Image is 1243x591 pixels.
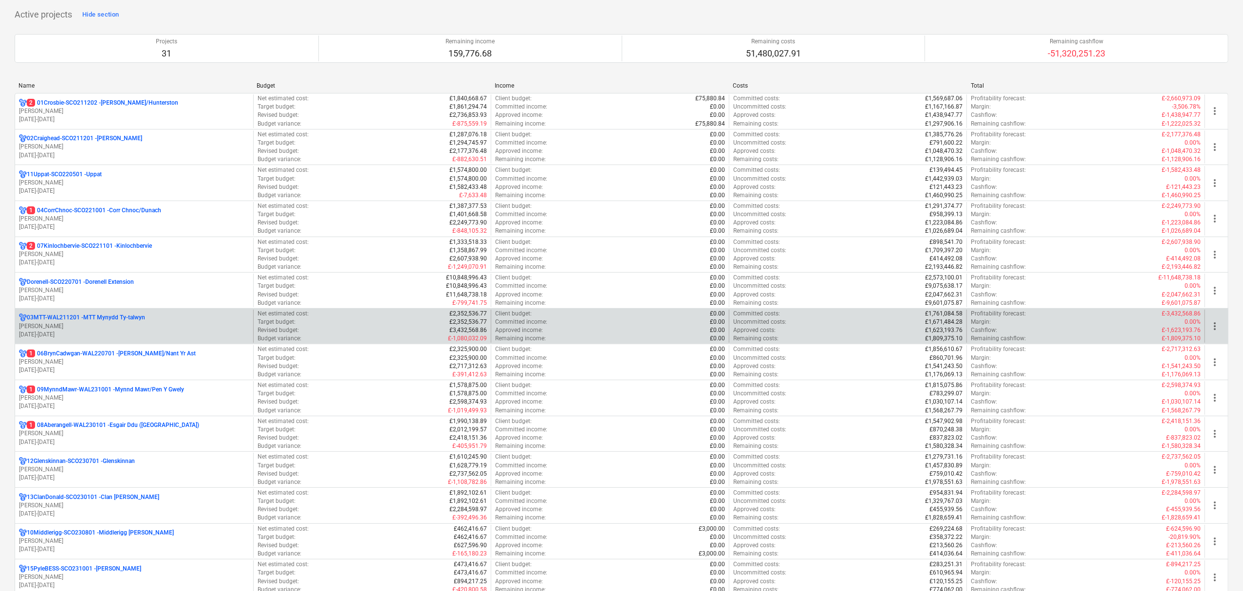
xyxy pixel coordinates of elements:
p: Uncommitted costs : [733,103,786,111]
p: £9,601,075.87 [925,299,963,307]
p: Cashflow : [971,147,997,155]
p: Remaining income : [495,263,546,271]
p: £0.00 [710,155,725,164]
p: Net estimated cost : [258,202,309,210]
p: 01Crosbie-SCO211202 - [PERSON_NAME]/Hunterston [27,99,178,107]
p: Client budget : [495,202,532,210]
iframe: Chat Widget [1194,544,1243,591]
p: [PERSON_NAME] [19,322,249,331]
p: Remaining income : [495,120,546,128]
p: [DATE] - [DATE] [19,151,249,160]
p: [PERSON_NAME] [19,179,249,187]
p: Cashflow : [971,219,997,227]
p: £-2,607,938.90 [1162,238,1201,246]
p: 13ClanDonald-SCO230101 - Clan [PERSON_NAME] [27,493,159,501]
p: £-2,193,446.82 [1162,263,1201,271]
p: Remaining cashflow : [971,299,1026,307]
p: Committed costs : [733,94,780,103]
p: £-2,660,973.09 [1162,94,1201,103]
span: more_vert [1209,356,1221,368]
p: £0.00 [710,210,725,219]
div: Project has multi currencies enabled [19,350,27,358]
p: Margin : [971,103,991,111]
span: more_vert [1209,499,1221,511]
p: £-2,047,662.31 [1162,291,1201,299]
p: £0.00 [710,238,725,246]
p: £-1,222,025.32 [1162,120,1201,128]
p: Revised budget : [258,183,299,191]
p: Approved income : [495,255,543,263]
p: £1,460,990.25 [925,191,963,200]
p: Target budget : [258,103,296,111]
p: [DATE] - [DATE] [19,115,249,124]
p: £0.00 [710,103,725,111]
p: 51,480,027.91 [746,48,801,59]
div: 108Aberangell-WAL230101 -Esgair Ddu ([GEOGRAPHIC_DATA])[PERSON_NAME][DATE]-[DATE] [19,421,249,446]
p: Remaining costs : [733,191,779,200]
p: £2,352,536.77 [449,310,487,318]
div: Project has multi currencies enabled [19,206,27,215]
p: Net estimated cost : [258,274,309,282]
p: £1,569,687.06 [925,94,963,103]
div: Project has multi currencies enabled [19,242,27,250]
p: Profitability forecast : [971,274,1026,282]
p: 0.00% [1185,139,1201,147]
p: Approved costs : [733,255,776,263]
p: 03MTT-WAL211201 - MTT Mynydd Ty-talwyn [27,314,145,322]
p: Uncommitted costs : [733,282,786,290]
p: [DATE] - [DATE] [19,581,249,590]
p: Margin : [971,139,991,147]
p: Margin : [971,246,991,255]
p: Committed income : [495,103,547,111]
p: £2,249,773.90 [449,219,487,227]
p: [DATE] - [DATE] [19,438,249,446]
p: Committed income : [495,246,547,255]
p: £2,193,446.82 [925,263,963,271]
p: £0.00 [710,191,725,200]
p: Revised budget : [258,291,299,299]
p: Profitability forecast : [971,238,1026,246]
div: Dorenell-SCO220701 -Dorenell Extension[PERSON_NAME][DATE]-[DATE] [19,278,249,303]
p: £1,287,076.18 [449,130,487,139]
div: Project has multi currencies enabled [19,386,27,394]
span: 2 [27,242,35,250]
div: Project has multi currencies enabled [19,278,27,286]
p: £1,401,668.58 [449,210,487,219]
p: £0.00 [710,263,725,271]
p: Approved income : [495,219,543,227]
p: £-799,741.75 [452,299,487,307]
p: £2,177,376.48 [449,147,487,155]
p: Remaining income : [495,299,546,307]
p: [DATE] - [DATE] [19,187,249,195]
p: Approved costs : [733,111,776,119]
p: Net estimated cost : [258,166,309,174]
p: Remaining costs [746,37,801,46]
p: Committed income : [495,210,547,219]
p: £1,128,906.16 [925,155,963,164]
div: 207Kinlochbervie-SCO221101 -Kinlochbervie[PERSON_NAME][DATE]-[DATE] [19,242,249,267]
p: Budget variance : [258,191,301,200]
p: Target budget : [258,139,296,147]
span: 1 [27,350,35,357]
p: £0.00 [710,299,725,307]
p: Target budget : [258,282,296,290]
p: £-1,048,470.32 [1162,147,1201,155]
p: £958,399.13 [929,210,963,219]
p: £1,048,470.32 [925,147,963,155]
span: more_vert [1209,249,1221,260]
p: £1,582,433.48 [449,183,487,191]
div: 104CorrChnoc-SCO221001 -Corr Chnoc/Dunach[PERSON_NAME][DATE]-[DATE] [19,206,249,231]
p: Margin : [971,282,991,290]
p: £414,492.08 [929,255,963,263]
p: 159,776.68 [445,48,495,59]
p: £-9,601,075.87 [1162,299,1201,307]
p: Remaining cashflow : [971,120,1026,128]
span: more_vert [1209,213,1221,224]
p: Client budget : [495,274,532,282]
p: Committed costs : [733,130,780,139]
p: Projects [156,37,177,46]
div: Project has multi currencies enabled [19,421,27,429]
p: £-2,177,376.48 [1162,130,1201,139]
p: £0.00 [710,202,725,210]
p: £1,438,947.77 [925,111,963,119]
